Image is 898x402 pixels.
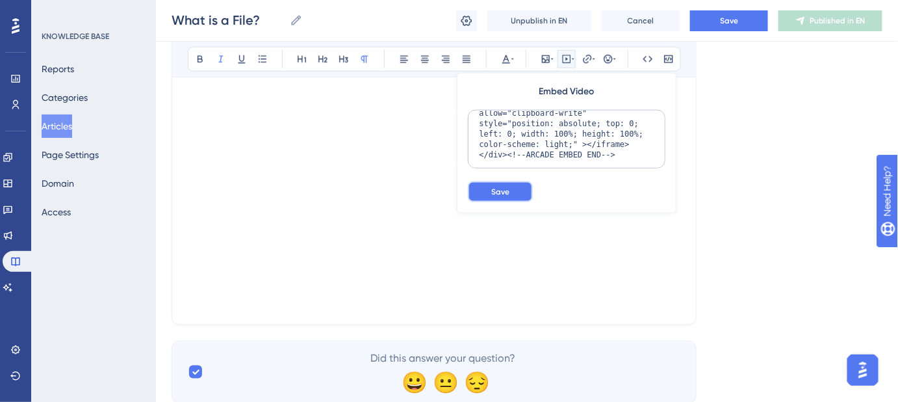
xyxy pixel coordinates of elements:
button: Save [690,10,768,31]
button: Articles [42,114,72,138]
div: 😀 [402,372,422,393]
span: Save [491,187,509,197]
span: Unpublish in EN [511,16,568,26]
button: Access [42,200,71,224]
button: Cancel [602,10,680,31]
div: 😔 [464,372,485,393]
span: Embed Video [539,84,595,100]
span: Did this answer your question? [371,351,516,367]
input: Article Name [172,11,285,29]
button: Unpublish in EN [487,10,591,31]
textarea: <!--ARCADE EMBED START--><div style="position: relative; padding-bottom: calc(45.97126795752654% ... [468,110,665,168]
button: Reports [42,57,74,81]
button: Save [468,181,533,202]
span: Cancel [628,16,654,26]
button: Domain [42,172,74,195]
span: Need Help? [31,3,81,19]
span: Published in EN [810,16,866,26]
span: Save [720,16,738,26]
button: Published in EN [778,10,882,31]
iframe: UserGuiding AI Assistant Launcher [843,351,882,390]
div: KNOWLEDGE BASE [42,31,109,42]
iframe: Parts of a File [188,25,680,278]
button: Page Settings [42,143,99,167]
button: Categories [42,86,88,109]
div: 😐 [433,372,454,393]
